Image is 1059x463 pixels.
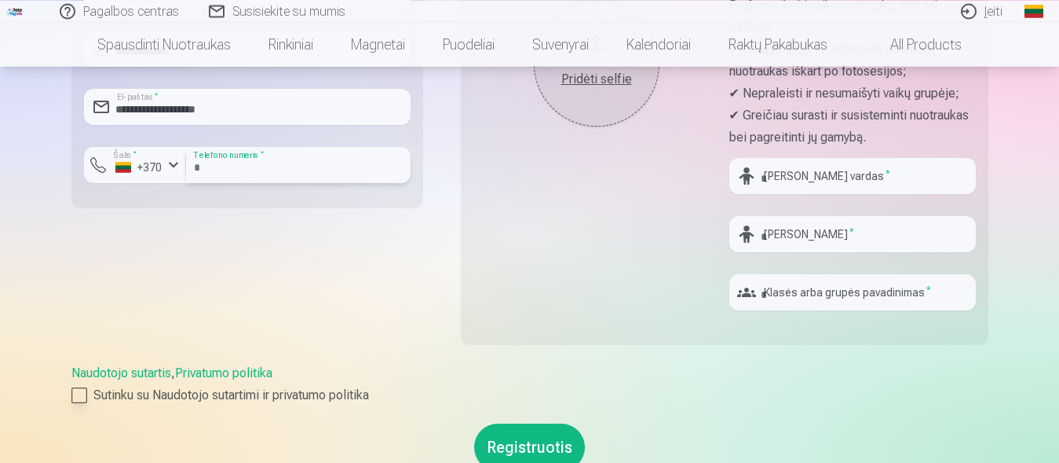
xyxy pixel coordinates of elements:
a: Naudotojo sutartis [71,366,171,380]
a: Puodeliai [424,22,513,66]
div: +370 [115,160,163,175]
a: Suvenyrai [513,22,608,66]
a: Privatumo politika [175,366,272,380]
a: Raktų pakabukas [710,22,846,66]
label: Sutinku su Naudotojo sutartimi ir privatumo politika [71,386,988,405]
img: /fa2 [6,6,24,16]
p: ✔ Nepraleisti ir nesumaišyti vaikų grupėje; [729,83,976,105]
a: All products [846,22,980,66]
a: Spausdinti nuotraukas [79,22,250,66]
a: Magnetai [332,22,424,66]
button: Šalis*+370 [84,147,186,183]
label: Šalis [109,149,141,161]
p: ✔ Greičiau surasti ir susisteminti nuotraukas bei pagreitinti jų gamybą. [729,105,976,149]
a: Rinkiniai [250,22,332,66]
div: Pridėti selfie [550,70,644,89]
a: Kalendoriai [608,22,710,66]
div: , [71,364,988,405]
